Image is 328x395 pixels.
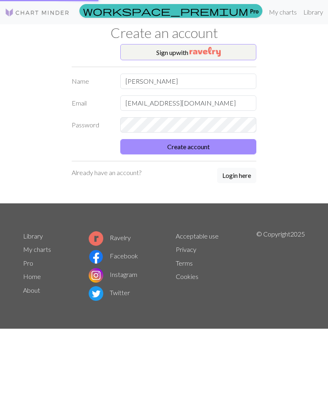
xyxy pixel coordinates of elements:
[23,232,43,240] a: Library
[67,74,115,89] label: Name
[190,47,221,57] img: Ravelry
[5,8,70,17] img: Logo
[89,289,130,296] a: Twitter
[120,44,256,60] button: Sign upwith
[176,245,196,253] a: Privacy
[83,5,248,17] span: workspace_premium
[23,272,41,280] a: Home
[176,272,198,280] a: Cookies
[89,286,103,301] img: Twitter logo
[67,95,115,111] label: Email
[89,252,138,260] a: Facebook
[300,4,326,20] a: Library
[89,270,137,278] a: Instagram
[176,259,193,267] a: Terms
[23,245,51,253] a: My charts
[89,234,131,241] a: Ravelry
[23,286,40,294] a: About
[79,4,262,18] a: Pro
[23,259,33,267] a: Pro
[89,268,103,283] img: Instagram logo
[67,117,115,133] label: Password
[176,232,219,240] a: Acceptable use
[72,168,141,177] p: Already have an account?
[18,24,310,41] h1: Create an account
[89,249,103,264] img: Facebook logo
[217,168,256,183] button: Login here
[120,139,256,154] button: Create account
[217,168,256,184] a: Login here
[256,229,305,303] p: © Copyright 2025
[89,231,103,246] img: Ravelry logo
[266,4,300,20] a: My charts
